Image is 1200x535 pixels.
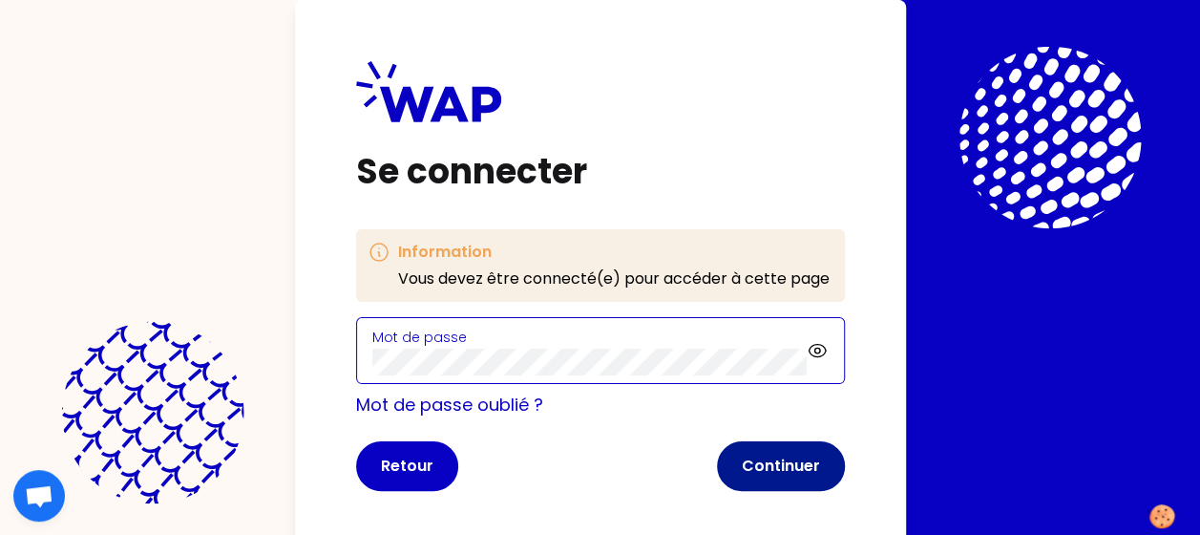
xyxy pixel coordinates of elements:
[356,153,845,191] h1: Se connecter
[356,441,458,491] button: Retour
[717,441,845,491] button: Continuer
[398,267,830,290] p: Vous devez être connecté(e) pour accéder à cette page
[13,470,65,522] a: Ouvrir le chat
[398,241,830,264] h3: Information
[372,328,467,347] label: Mot de passe
[356,393,543,417] a: Mot de passe oublié ?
